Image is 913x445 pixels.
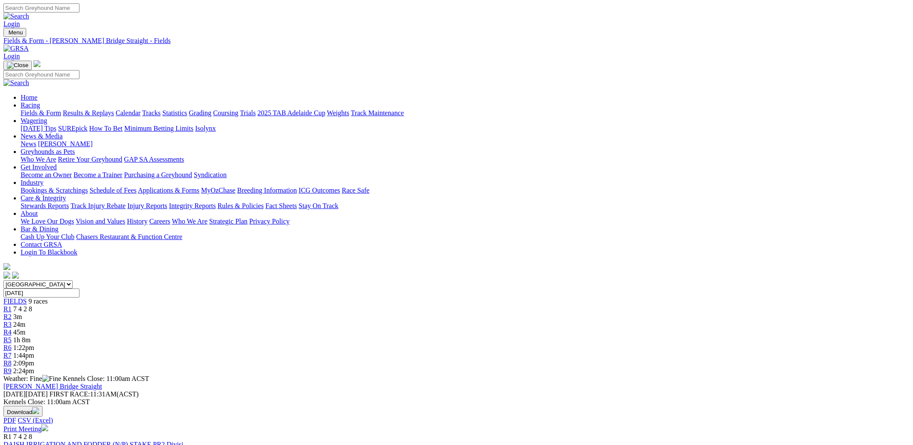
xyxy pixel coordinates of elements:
a: Login To Blackbook [21,249,77,256]
a: Integrity Reports [169,202,216,209]
img: Search [3,79,29,87]
input: Select date [3,288,79,298]
span: Kennels Close: 11:00am ACST [63,375,149,382]
a: Care & Integrity [21,194,66,202]
a: Minimum Betting Limits [124,125,193,132]
a: Trials [240,109,256,117]
a: Greyhounds as Pets [21,148,75,155]
a: News & Media [21,132,63,140]
input: Search [3,70,79,79]
img: Fine [42,375,61,383]
img: twitter.svg [12,272,19,279]
a: CSV (Excel) [18,417,53,424]
a: Get Involved [21,163,57,171]
img: Search [3,12,29,20]
a: Isolynx [195,125,216,132]
span: 3m [13,313,22,320]
img: GRSA [3,45,29,52]
span: R1 [3,305,12,313]
img: logo-grsa-white.png [3,263,10,270]
a: Industry [21,179,43,186]
a: [PERSON_NAME] Bridge Straight [3,383,102,390]
a: Chasers Restaurant & Function Centre [76,233,182,240]
div: Greyhounds as Pets [21,156,910,163]
a: How To Bet [89,125,123,132]
img: facebook.svg [3,272,10,279]
a: Syndication [194,171,226,178]
a: Injury Reports [127,202,167,209]
a: R2 [3,313,12,320]
div: Industry [21,187,910,194]
a: Wagering [21,117,47,124]
span: 24m [13,321,25,328]
span: [DATE] [3,390,26,398]
a: Cash Up Your Club [21,233,74,240]
a: Stay On Track [299,202,338,209]
div: Care & Integrity [21,202,910,210]
a: Tracks [142,109,161,117]
a: Who We Are [21,156,56,163]
a: Vision and Values [76,218,125,225]
span: 1h 8m [13,336,31,344]
a: R4 [3,328,12,336]
div: Kennels Close: 11:00am ACST [3,398,910,406]
a: Results & Replays [63,109,114,117]
span: 7 4 2 8 [13,305,32,313]
a: R6 [3,344,12,351]
a: Become an Owner [21,171,72,178]
span: 11:31AM(ACST) [49,390,139,398]
a: We Love Our Dogs [21,218,74,225]
span: R1 [3,433,12,440]
div: Bar & Dining [21,233,910,241]
a: SUREpick [58,125,87,132]
a: Home [21,94,37,101]
span: [DATE] [3,390,48,398]
a: Retire Your Greyhound [58,156,122,163]
a: FIELDS [3,298,27,305]
a: R3 [3,321,12,328]
a: 2025 TAB Adelaide Cup [257,109,325,117]
a: R5 [3,336,12,344]
a: GAP SA Assessments [124,156,184,163]
a: Bookings & Scratchings [21,187,88,194]
img: Close [7,62,28,69]
a: Racing [21,101,40,109]
a: Track Maintenance [351,109,404,117]
a: R8 [3,359,12,367]
img: logo-grsa-white.png [34,60,40,67]
a: News [21,140,36,147]
span: Menu [9,29,23,36]
a: Track Injury Rebate [70,202,125,209]
a: Statistics [162,109,187,117]
button: Toggle navigation [3,61,32,70]
img: download.svg [32,407,39,414]
a: R9 [3,367,12,374]
a: Bar & Dining [21,225,58,233]
span: 9 races [28,298,48,305]
div: News & Media [21,140,910,148]
a: Privacy Policy [249,218,290,225]
a: Schedule of Fees [89,187,136,194]
a: [DATE] Tips [21,125,56,132]
button: Toggle navigation [3,28,26,37]
a: Rules & Policies [217,202,264,209]
a: Purchasing a Greyhound [124,171,192,178]
a: Stewards Reports [21,202,69,209]
div: About [21,218,910,225]
a: History [127,218,147,225]
span: 2:24pm [13,367,34,374]
span: 1:22pm [13,344,34,351]
a: [PERSON_NAME] [38,140,92,147]
span: 7 4 2 8 [13,433,32,440]
div: Download [3,417,910,424]
span: FIRST RACE: [49,390,90,398]
a: Breeding Information [237,187,297,194]
span: 2:09pm [13,359,34,367]
a: Print Meeting [3,425,48,433]
span: 45m [13,328,25,336]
